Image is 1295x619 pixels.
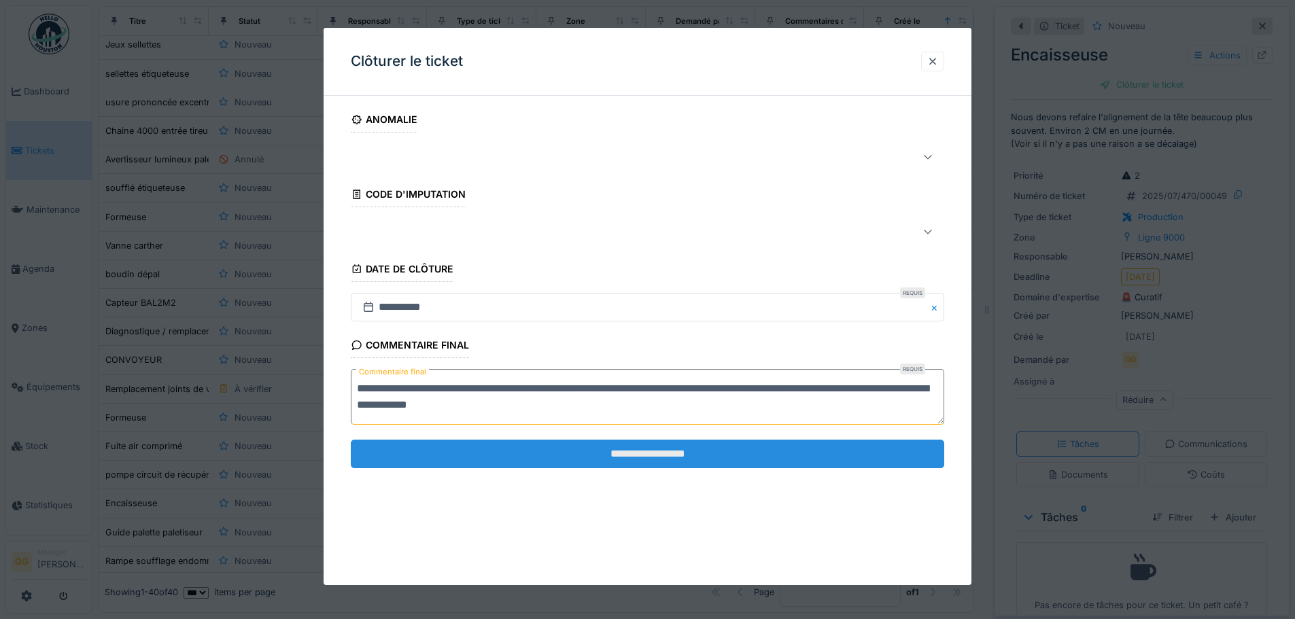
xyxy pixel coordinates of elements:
label: Commentaire final [356,364,429,381]
div: Anomalie [351,109,417,132]
div: Code d'imputation [351,184,466,207]
div: Commentaire final [351,335,469,358]
div: Requis [900,287,925,298]
div: Date de clôture [351,259,453,282]
button: Close [929,293,944,321]
h3: Clôturer le ticket [351,53,463,70]
div: Requis [900,364,925,374]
